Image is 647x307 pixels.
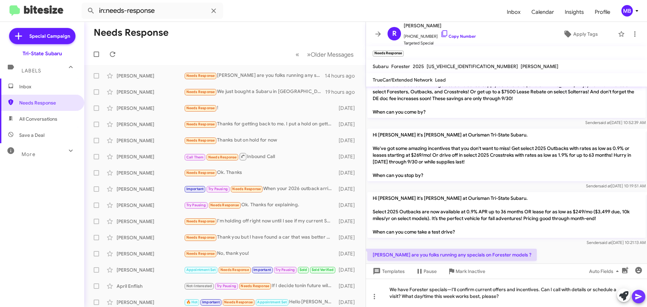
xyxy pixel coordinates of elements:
[598,120,610,125] span: said at
[241,284,269,288] span: Needs Response
[573,28,598,40] span: Apply Tags
[335,137,360,144] div: [DATE]
[292,48,358,61] nav: Page navigation example
[117,72,184,79] div: [PERSON_NAME]
[275,268,295,272] span: Try Pausing
[404,22,476,30] span: [PERSON_NAME]
[366,265,410,277] button: Templates
[296,50,299,59] span: «
[184,88,325,96] div: We just bought a Subaru in [GEOGRAPHIC_DATA] - thanks for asking
[186,73,215,78] span: Needs Response
[413,63,424,69] span: 2025
[325,89,360,95] div: 19 hours ago
[94,27,168,38] h1: Needs Response
[300,268,307,272] span: Sold
[373,77,432,83] span: TrueCar/Extended Network
[186,219,215,223] span: Needs Response
[186,268,216,272] span: Appointment Set
[23,50,62,57] div: Tri-State Subaru
[335,121,360,128] div: [DATE]
[82,3,223,19] input: Search
[22,151,35,157] span: More
[335,250,360,257] div: [DATE]
[184,217,335,225] div: I'm holding off right now until I see if my current Subaru doesn't continue to have problems afte...
[184,282,335,290] div: If I decide tonin future will let you know
[186,300,198,304] span: 🔥 Hot
[186,203,206,207] span: Try Pausing
[184,104,335,112] div: !
[117,218,184,225] div: [PERSON_NAME]
[117,202,184,209] div: [PERSON_NAME]
[335,299,360,306] div: [DATE]
[184,298,335,306] div: Hello [PERSON_NAME], I got my offer back and was wondering if we could negotiate that a little bi...
[501,2,526,22] a: Inbox
[404,40,476,47] span: Targeted Special
[335,105,360,112] div: [DATE]
[367,65,646,118] p: Hi [PERSON_NAME] it's [PERSON_NAME] at Ourisman Tri-State Subaru. Kick off Back to School with hu...
[325,72,360,79] div: 14 hours ago
[367,263,400,268] span: [DATE] 7:53:20 PM
[335,202,360,209] div: [DATE]
[186,122,215,126] span: Needs Response
[117,299,184,306] div: [PERSON_NAME]
[22,68,41,74] span: Labels
[587,240,646,245] span: Sender [DATE] 10:21:13 AM
[186,171,215,175] span: Needs Response
[616,5,640,17] button: MB
[117,250,184,257] div: [PERSON_NAME]
[586,183,646,188] span: Sender [DATE] 10:19:51 AM
[9,28,75,44] a: Special Campaign
[621,5,633,17] div: MB
[335,267,360,273] div: [DATE]
[184,266,335,274] div: Hey just following up on this
[335,170,360,176] div: [DATE]
[546,28,615,40] button: Apply Tags
[404,30,476,40] span: [PHONE_NUMBER]
[117,186,184,192] div: [PERSON_NAME]
[19,116,57,122] span: All Conversations
[559,2,589,22] a: Insights
[184,169,335,177] div: Ok. Thanks
[117,89,184,95] div: [PERSON_NAME]
[253,268,271,272] span: Important
[186,90,215,94] span: Needs Response
[371,265,405,277] span: Templates
[424,265,437,277] span: Pause
[589,265,621,277] span: Auto Fields
[220,268,249,272] span: Needs Response
[367,249,537,261] p: [PERSON_NAME] are you folks running any specials on Forester models ?
[585,120,646,125] span: Sender [DATE] 10:52:39 AM
[410,265,442,277] button: Pause
[392,28,397,39] span: R
[186,138,215,143] span: Needs Response
[184,185,335,193] div: When your 2026 outback arrives for me to test drive
[312,268,334,272] span: Sold Verified
[19,83,76,90] span: Inbox
[232,187,261,191] span: Needs Response
[208,187,228,191] span: Try Pausing
[117,153,184,160] div: [PERSON_NAME]
[440,34,476,39] a: Copy Number
[526,2,559,22] a: Calendar
[19,132,44,139] span: Save a Deal
[335,186,360,192] div: [DATE]
[366,279,647,307] div: We have Forester specials—I'll confirm current offers and incentives. Can I call with details or ...
[217,284,236,288] span: Try Pausing
[291,48,303,61] button: Previous
[210,203,239,207] span: Needs Response
[589,2,616,22] a: Profile
[117,105,184,112] div: [PERSON_NAME]
[208,155,237,159] span: Needs Response
[186,251,215,256] span: Needs Response
[186,187,204,191] span: Important
[303,48,358,61] button: Next
[521,63,558,69] span: [PERSON_NAME]
[367,192,646,238] p: Hi [PERSON_NAME] it's [PERSON_NAME] at Ourisman Tri-State Subaru. Select 2025 Outbacks are now av...
[186,235,215,240] span: Needs Response
[307,50,311,59] span: »
[184,152,335,161] div: Inbound Call
[184,201,335,209] div: Ok. Thanks for explaining.
[184,234,335,241] div: Thank you but I have found a car that was better suited for me, if I ever need to look in the fut...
